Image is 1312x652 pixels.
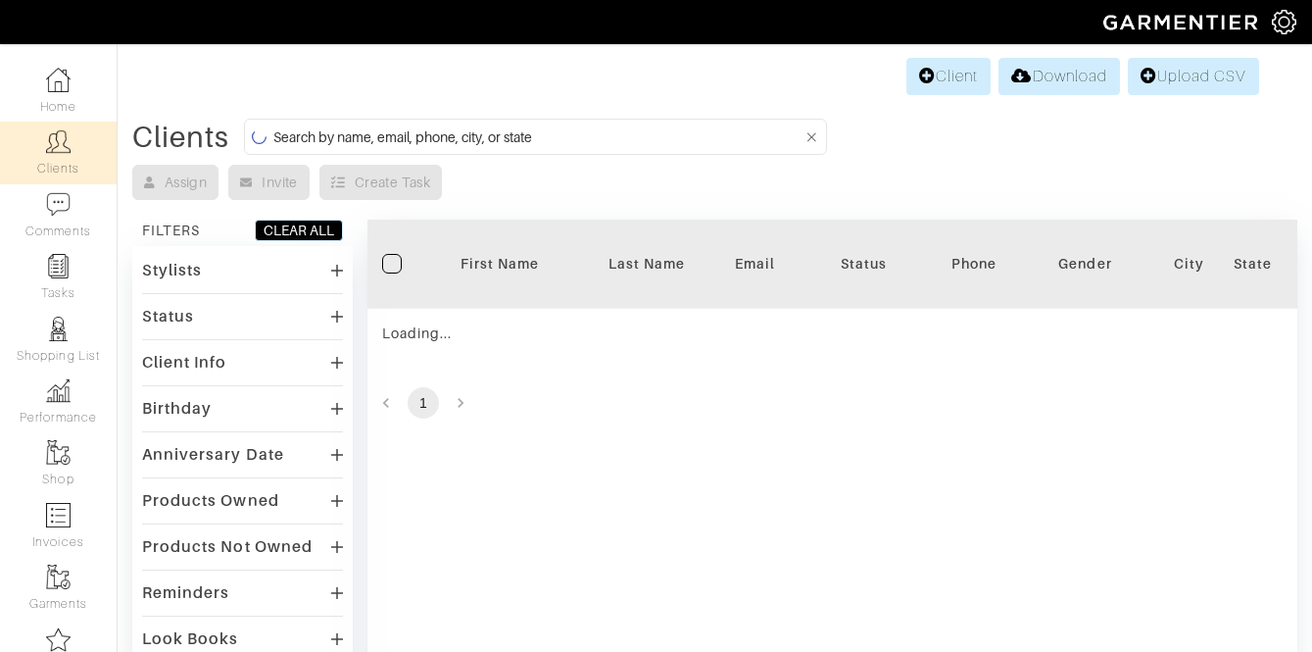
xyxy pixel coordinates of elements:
img: gear-icon-white-bd11855cb880d31180b6d7d6211b90ccbf57a29d726f0c71d8c61bd08dd39cc2.png [1272,10,1296,34]
img: reminder-icon-8004d30b9f0a5d33ae49ab947aed9ed385cf756f9e5892f1edd6e32f2345188e.png [46,254,71,278]
div: CLEAR ALL [264,221,334,240]
nav: pagination navigation [367,387,1297,419]
div: Loading... [382,324,775,343]
a: Upload CSV [1128,58,1259,95]
div: First Name [441,254,559,274]
img: dashboard-icon-dbcd8f5a0b271acd01030246c82b418ddd0df26cd7fceb0bd07c9910d44c42f6.png [46,68,71,92]
th: Toggle SortBy [790,220,937,309]
img: clients-icon-6bae9207a08558b7cb47a8932f037763ab4055f8c8b6bfacd5dc20c3e0201464.png [46,129,71,154]
th: Toggle SortBy [426,220,573,309]
div: Email [735,254,775,274]
div: State [1234,254,1272,274]
img: garments-icon-b7da505a4dc4fd61783c78ac3ca0ef83fa9d6f193b1c9dc38574b1d14d53ca28.png [46,440,71,465]
a: Client [906,58,991,95]
div: Birthday [142,399,212,419]
img: stylists-icon-eb353228a002819b7ec25b43dbf5f0378dd9e0616d9560372ff212230b889e62.png [46,317,71,341]
img: garments-icon-b7da505a4dc4fd61783c78ac3ca0ef83fa9d6f193b1c9dc38574b1d14d53ca28.png [46,565,71,589]
button: page 1 [408,387,439,419]
div: Look Books [142,629,239,649]
div: Last Name [588,254,705,274]
img: comment-icon-a0a6a9ef722e966f86d9cbdc48e553b5cf19dbc54f86b18d962a5391bc8f6eb6.png [46,192,71,217]
div: Status [804,254,922,274]
div: Phone [951,254,996,274]
img: companies-icon-14a0f246c7e91f24465de634b560f0151b0cc5c9ce11af5fac52e6d7d6371812.png [46,627,71,652]
div: Stylists [142,261,202,280]
a: Download [998,58,1119,95]
div: Products Not Owned [142,537,313,557]
img: garmentier-logo-header-white-b43fb05a5012e4ada735d5af1a66efaba907eab6374d6393d1fbf88cb4ef424d.png [1093,5,1272,39]
img: orders-icon-0abe47150d42831381b5fb84f609e132dff9fe21cb692f30cb5eec754e2cba89.png [46,503,71,527]
div: Products Owned [142,491,279,511]
div: Gender [1027,254,1144,274]
div: FILTERS [142,221,200,240]
th: Toggle SortBy [573,220,720,309]
button: CLEAR ALL [255,220,343,241]
th: Toggle SortBy [1012,220,1159,309]
div: Anniversary Date [142,445,284,465]
div: Reminders [142,583,229,603]
div: Client Info [142,353,227,373]
div: Clients [132,127,229,147]
div: Status [142,307,194,326]
input: Search by name, email, phone, city, or state [273,125,802,149]
img: graph-8b7af3c665d003b59727f371ae50e7771705bf0c487971e6e97d053d13c5068d.png [46,378,71,403]
div: City [1174,254,1204,274]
